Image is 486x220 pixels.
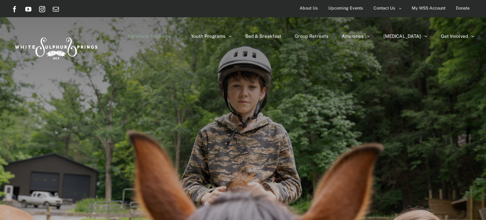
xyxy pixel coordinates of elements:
[39,6,45,12] a: Instagram
[191,34,225,39] span: Youth Programs
[11,29,99,65] img: White Sulphur Springs Logo
[191,17,232,55] a: Youth Programs
[456,3,470,14] span: Donate
[383,34,421,39] span: [MEDICAL_DATA]
[127,34,171,39] span: Signature Programs
[11,6,18,12] a: Facebook
[441,17,475,55] a: Get Involved
[342,17,370,55] a: Amenities
[441,34,468,39] span: Get Involved
[342,34,364,39] span: Amenities
[295,34,328,39] span: Group Retreats
[127,17,475,55] nav: Main Menu
[25,6,31,12] a: YouTube
[245,17,281,55] a: Bed & Breakfast
[53,6,59,12] a: Email
[328,3,363,14] span: Upcoming Events
[245,34,281,39] span: Bed & Breakfast
[383,17,427,55] a: [MEDICAL_DATA]
[412,3,445,14] span: My WSS Account
[373,3,395,14] span: Contact Us
[300,3,318,14] span: About Us
[295,17,328,55] a: Group Retreats
[127,17,178,55] a: Signature Programs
